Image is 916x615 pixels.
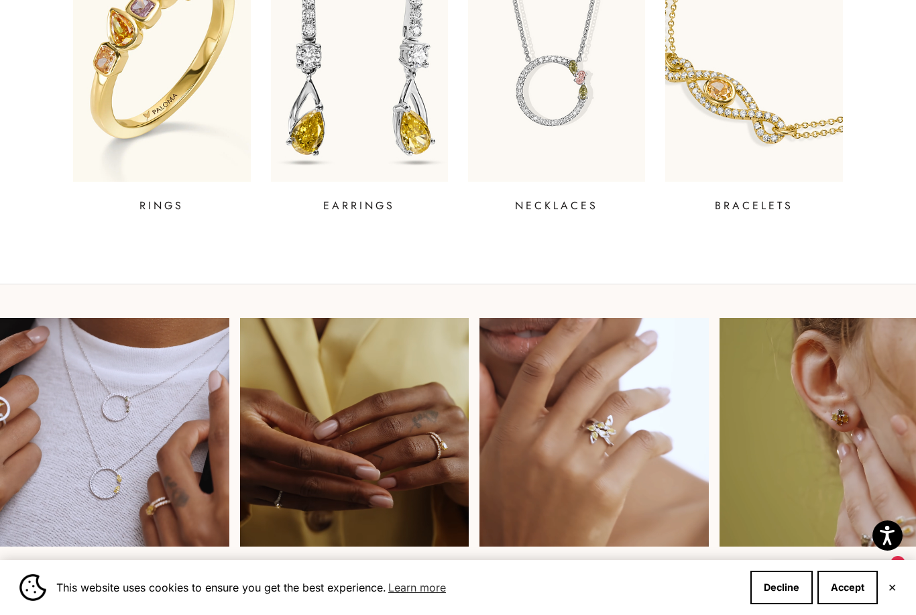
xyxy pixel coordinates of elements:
[323,198,395,214] p: EARRINGS
[386,577,448,598] a: Learn more
[19,574,46,601] img: Cookie banner
[750,571,813,604] button: Decline
[56,577,740,598] span: This website uses cookies to ensure you get the best experience.
[817,571,878,604] button: Accept
[479,318,709,579] a: Secret Garden ring
[515,198,598,214] p: NECKLACES
[888,583,897,592] button: Close
[240,318,469,579] a: orange diamond rings
[139,198,184,214] p: RINGS
[715,198,793,214] p: BRACELETS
